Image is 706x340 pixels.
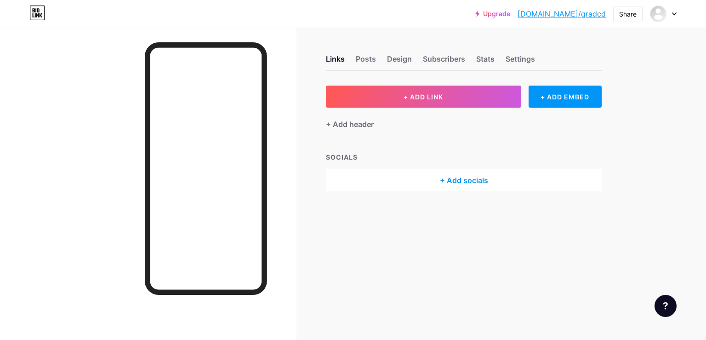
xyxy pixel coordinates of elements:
[404,93,443,101] span: + ADD LINK
[326,119,374,130] div: + Add header
[529,86,602,108] div: + ADD EMBED
[326,86,521,108] button: + ADD LINK
[506,53,535,70] div: Settings
[518,8,606,19] a: [DOMAIN_NAME]/gradcd
[619,9,637,19] div: Share
[476,53,495,70] div: Stats
[356,53,376,70] div: Posts
[649,5,667,23] img: GradCd -
[326,53,345,70] div: Links
[326,152,602,162] div: SOCIALS
[387,53,412,70] div: Design
[423,53,465,70] div: Subscribers
[475,10,510,17] a: Upgrade
[326,169,602,191] div: + Add socials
